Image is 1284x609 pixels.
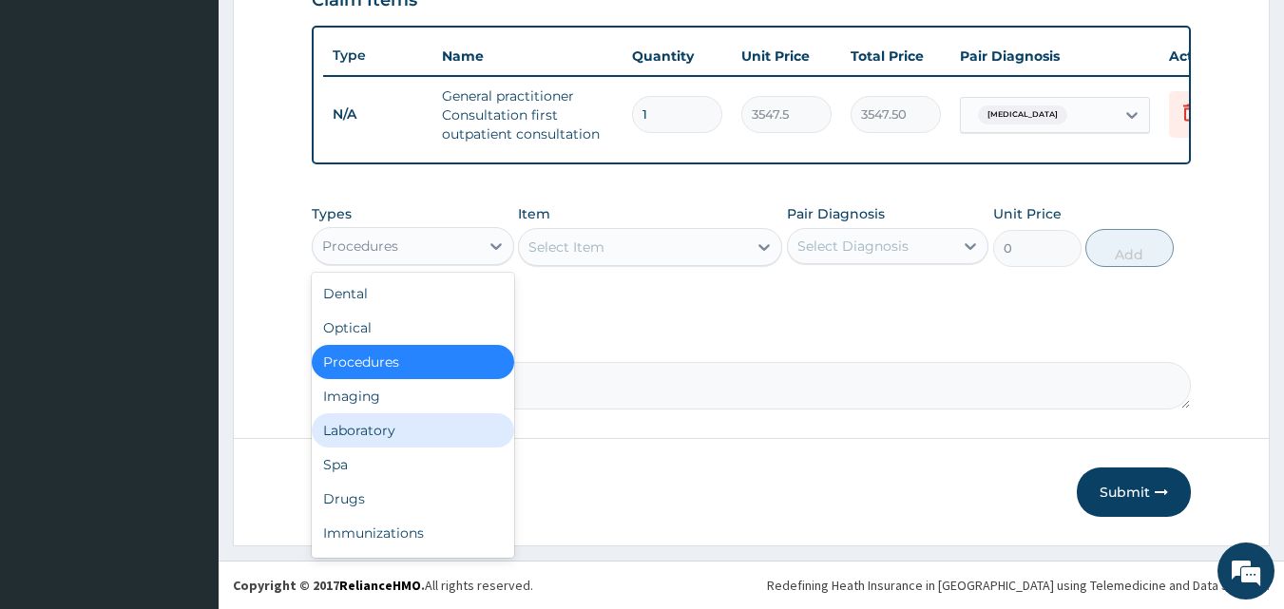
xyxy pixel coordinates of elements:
[1159,37,1255,75] th: Actions
[732,37,841,75] th: Unit Price
[312,550,514,584] div: Others
[233,577,425,594] strong: Copyright © 2017 .
[35,95,77,143] img: d_794563401_company_1708531726252_794563401
[219,561,1284,609] footer: All rights reserved.
[518,204,550,223] label: Item
[312,345,514,379] div: Procedures
[10,407,362,473] textarea: Type your message and hit 'Enter'
[797,237,909,256] div: Select Diagnosis
[950,37,1159,75] th: Pair Diagnosis
[312,276,514,311] div: Dental
[312,482,514,516] div: Drugs
[323,97,432,132] td: N/A
[623,37,732,75] th: Quantity
[339,577,421,594] a: RelianceHMO
[312,206,352,222] label: Types
[99,106,319,131] div: Chat with us now
[322,237,398,256] div: Procedures
[993,204,1062,223] label: Unit Price
[312,335,1192,352] label: Comment
[432,77,623,153] td: General practitioner Consultation first outpatient consultation
[841,37,950,75] th: Total Price
[978,105,1067,124] span: [MEDICAL_DATA]
[110,183,262,375] span: We're online!
[312,379,514,413] div: Imaging
[767,576,1270,595] div: Redefining Heath Insurance in [GEOGRAPHIC_DATA] using Telemedicine and Data Science!
[312,447,514,482] div: Spa
[312,10,357,55] div: Minimize live chat window
[528,238,604,257] div: Select Item
[312,413,514,447] div: Laboratory
[1085,229,1174,267] button: Add
[312,516,514,550] div: Immunizations
[312,311,514,345] div: Optical
[323,38,432,73] th: Type
[432,37,623,75] th: Name
[1077,467,1191,517] button: Submit
[787,204,885,223] label: Pair Diagnosis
